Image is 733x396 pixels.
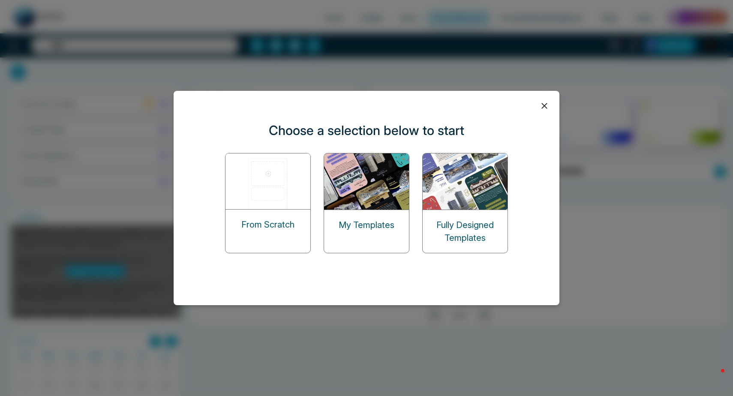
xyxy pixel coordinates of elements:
[704,367,724,387] iframe: Intercom live chat
[269,121,464,140] p: Choose a selection below to start
[324,153,410,210] img: my-templates.png
[339,219,394,231] p: My Templates
[225,153,311,209] img: start-from-scratch.png
[241,218,294,231] p: From Scratch
[423,153,508,210] img: designed-templates.png
[423,219,508,244] p: Fully Designed Templates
